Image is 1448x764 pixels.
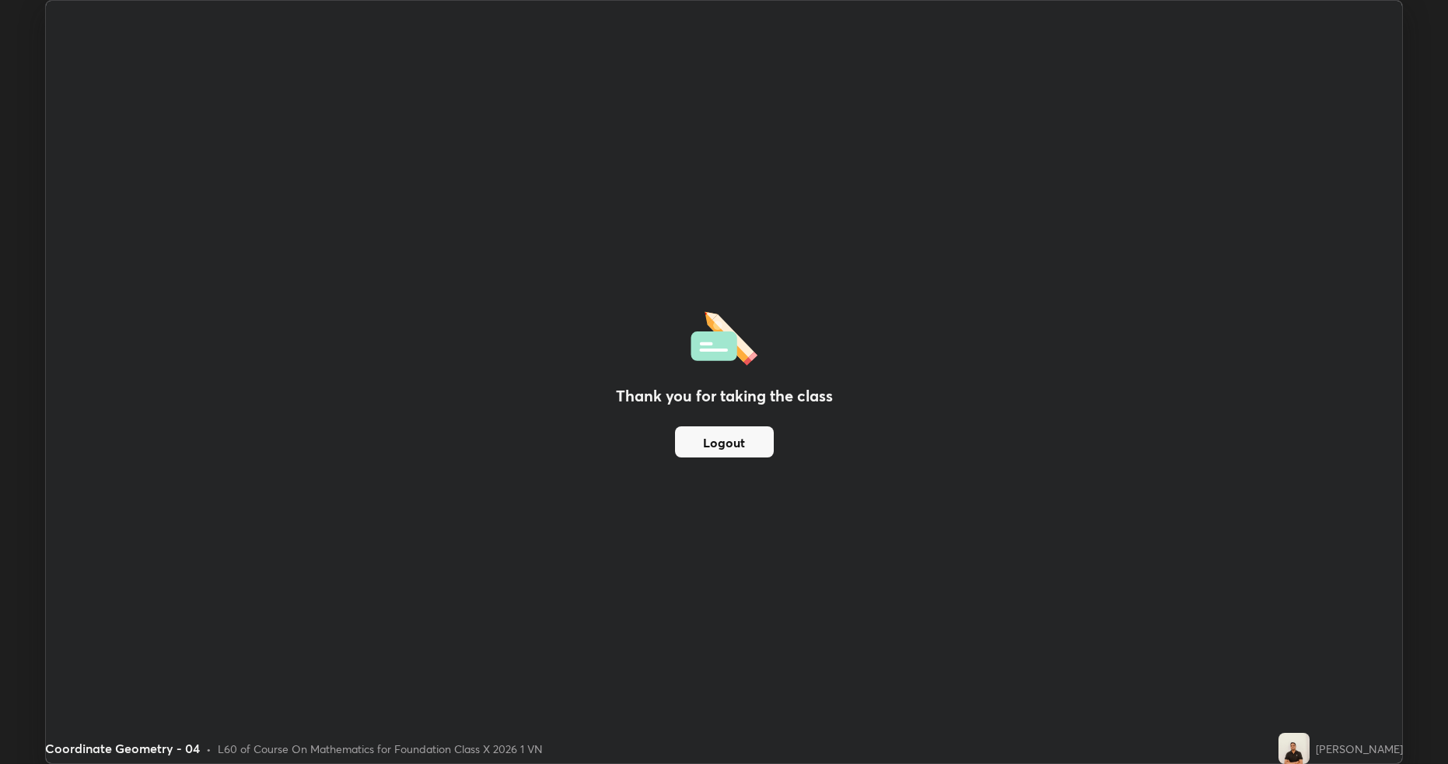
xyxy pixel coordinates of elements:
[616,384,833,408] h2: Thank you for taking the class
[691,307,757,366] img: offlineFeedback.1438e8b3.svg
[45,739,200,758] div: Coordinate Geometry - 04
[218,741,543,757] div: L60 of Course On Mathematics for Foundation Class X 2026 1 VN
[1278,733,1310,764] img: c6c4bda55b2f4167a00ade355d1641a8.jpg
[206,741,212,757] div: •
[675,426,774,457] button: Logout
[1316,741,1403,757] div: [PERSON_NAME]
